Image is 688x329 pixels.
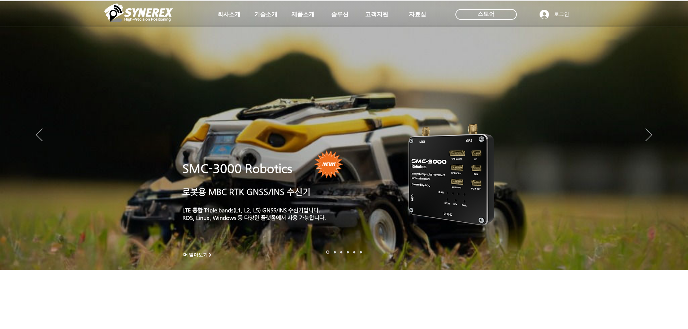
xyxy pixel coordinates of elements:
span: 기술소개 [254,11,277,18]
a: 솔루션 [322,7,358,22]
span: 스토어 [477,10,495,18]
button: 이전 [36,129,43,142]
div: 스토어 [455,9,517,20]
a: 기술소개 [248,7,284,22]
span: 제품소개 [291,11,315,18]
a: ROS, Linux, Windows 등 다양한 플랫폼에서 사용 가능합니다. [182,215,326,221]
a: LTE 통합 Triple bands(L1, L2, L5) GNSS/INS 수신기입니다. [182,207,320,213]
button: 다음 [645,129,652,142]
span: 고객지원 [365,11,388,18]
a: SMC-3000 Robotics [182,162,292,176]
span: 로그인 [551,11,572,18]
img: 씨너렉스_White_simbol_대지 1.png [104,2,173,23]
span: 솔루션 [331,11,349,18]
a: 정밀농업 [360,251,362,253]
span: 회사소개 [217,11,241,18]
img: KakaoTalk_20241224_155801212.png [398,113,505,234]
span: 더 알아보기 [183,252,208,258]
a: 로봇- SMC 2000 [326,251,329,254]
a: 로봇 [353,251,355,253]
a: 자율주행 [347,251,349,253]
a: 드론 8 - SMC 2000 [334,251,336,253]
nav: 슬라이드 [324,251,364,254]
button: 로그인 [535,8,574,21]
a: 제품소개 [285,7,321,22]
a: 고객지원 [359,7,395,22]
a: 더 알아보기 [180,250,216,259]
a: 회사소개 [211,7,247,22]
a: 측량 IoT [340,251,342,253]
span: 자료실 [409,11,426,18]
a: 자료실 [399,7,436,22]
a: 로봇용 MBC RTK GNSS/INS 수신기 [182,187,311,196]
